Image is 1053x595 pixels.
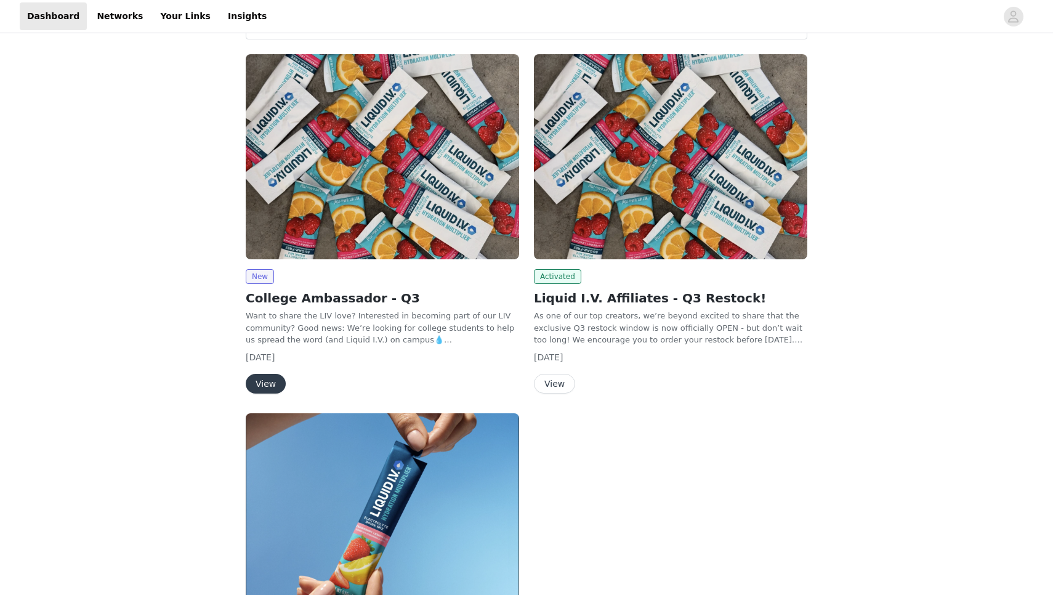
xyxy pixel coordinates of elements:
span: Activated [534,269,581,284]
h2: College Ambassador - Q3 [246,289,519,307]
span: [DATE] [246,352,275,362]
img: Liquid I.V. [534,54,807,259]
a: Insights [220,2,274,30]
a: Your Links [153,2,218,30]
a: View [246,379,286,389]
div: avatar [1007,7,1019,26]
button: View [534,374,575,394]
a: Dashboard [20,2,87,30]
a: Networks [89,2,150,30]
a: View [534,379,575,389]
img: Liquid I.V. [246,54,519,259]
span: New [246,269,274,284]
span: [DATE] [534,352,563,362]
p: Want to share the LIV love? Interested in becoming part of our LIV community? Good news: We’re lo... [246,310,519,346]
button: View [246,374,286,394]
p: As one of our top creators, we’re beyond excited to share that the exclusive Q3 restock window is... [534,310,807,346]
h2: Liquid I.V. Affiliates - Q3 Restock! [534,289,807,307]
